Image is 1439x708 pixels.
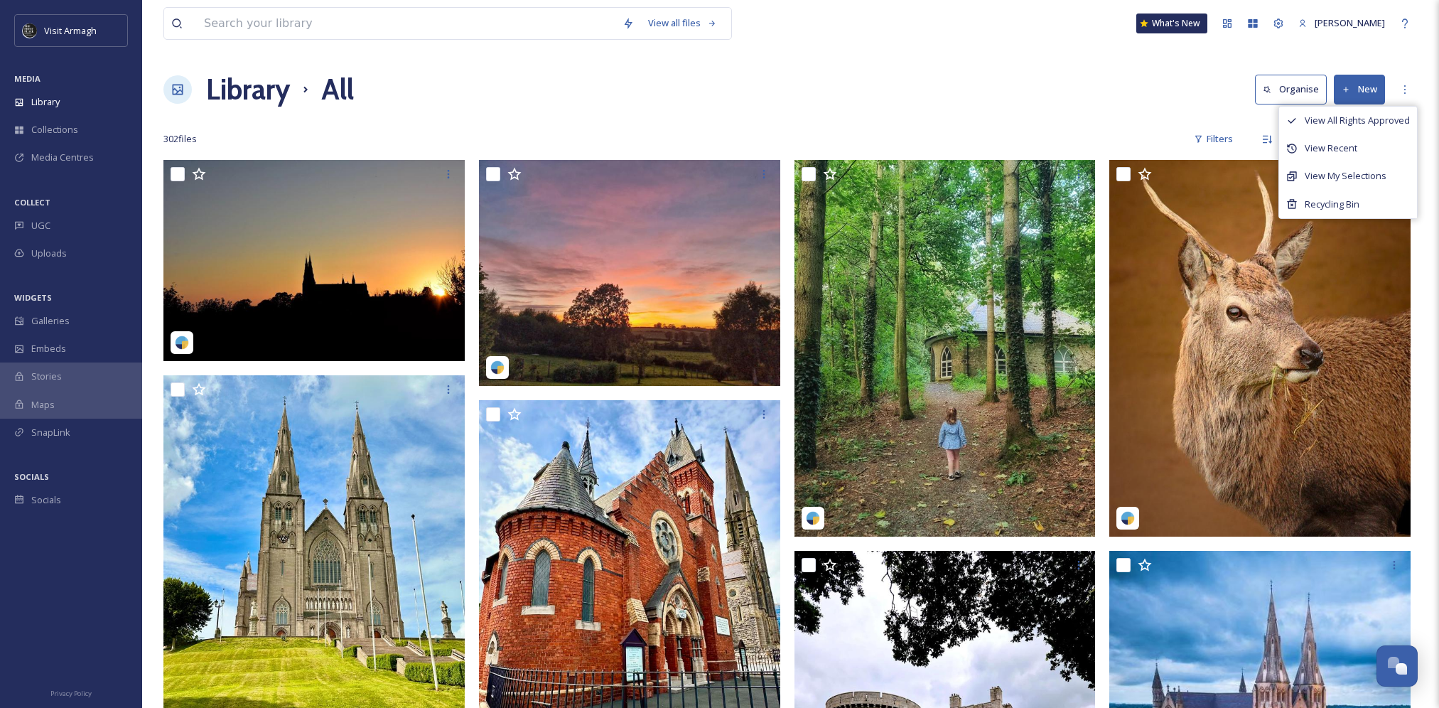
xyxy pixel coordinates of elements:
img: snapsea-logo.png [806,511,820,525]
a: View all files [641,9,724,37]
span: View Recent [1305,141,1357,155]
span: Recycling Bin [1305,198,1359,211]
span: View My Selections [1305,169,1386,183]
span: Socials [31,493,61,507]
span: 302 file s [163,132,197,146]
span: Maps [31,398,55,412]
button: New [1334,75,1385,104]
button: Organise [1255,75,1327,104]
a: Library [206,68,290,111]
img: tina_c_photos-1636135.webp [479,160,780,386]
img: tina_c_photos-1423024.webp [794,160,1096,537]
span: Collections [31,123,78,136]
a: What's New [1136,14,1207,33]
img: snapsea-logo.png [1121,511,1135,525]
img: snapsea-logo.png [175,336,189,350]
button: Open Chat [1376,645,1418,687]
img: john_ni72-18297443866200300.jpg [163,160,465,361]
span: SnapLink [31,426,70,439]
span: UGC [31,219,50,232]
span: Media Centres [31,151,94,164]
span: Uploads [31,247,67,260]
a: Privacy Policy [50,684,92,701]
span: Visit Armagh [44,24,97,37]
a: View All Rights Approved [1279,107,1417,134]
span: Stories [31,370,62,383]
a: View Recent [1279,134,1417,162]
span: Embeds [31,342,66,355]
img: THE-FIRST-PLACE-VISIT-ARMAGH.COM-BLACK.jpg [23,23,37,38]
input: Search your library [197,8,615,39]
span: COLLECT [14,197,50,208]
a: [PERSON_NAME] [1291,9,1392,37]
img: snapsea-logo.png [490,360,505,375]
span: [PERSON_NAME] [1315,16,1385,29]
span: Library [31,95,60,109]
span: WIDGETS [14,292,52,303]
span: SOCIALS [14,471,49,482]
img: padraigmallonphotography-1300480.jpg [1109,160,1411,537]
span: View All Rights Approved [1305,114,1410,127]
div: Filters [1187,125,1240,153]
h1: All [321,68,354,111]
a: Recycling Bin [1279,191,1417,218]
span: Privacy Policy [50,689,92,698]
span: Galleries [31,314,70,328]
span: MEDIA [14,73,41,84]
